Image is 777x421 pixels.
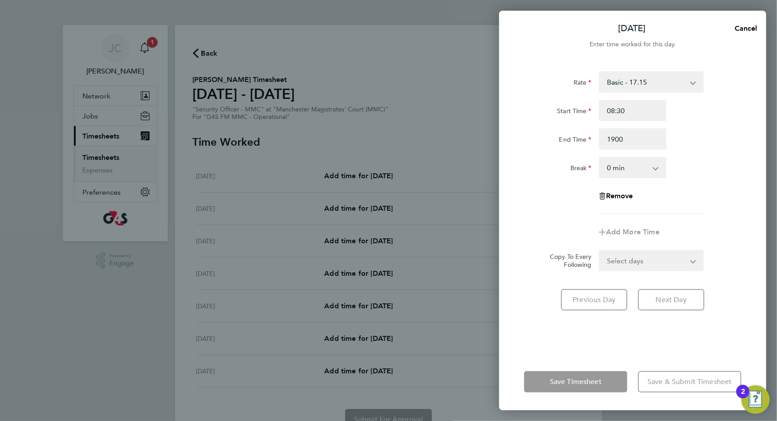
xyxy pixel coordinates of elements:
input: E.g. 08:00 [599,100,667,121]
button: Remove [599,192,633,200]
span: Remove [606,192,633,200]
div: Enter time worked for this day. [499,39,766,50]
button: Cancel [720,20,766,37]
label: Copy To Every Following [543,253,592,269]
p: [DATE] [618,22,646,35]
input: E.g. 18:00 [599,128,667,150]
label: Start Time [557,107,592,118]
span: Cancel [732,24,757,33]
button: Open Resource Center, 2 new notifications [741,385,770,414]
label: End Time [559,135,592,146]
label: Break [570,164,592,175]
label: Rate [574,78,592,89]
div: 2 [741,392,745,403]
